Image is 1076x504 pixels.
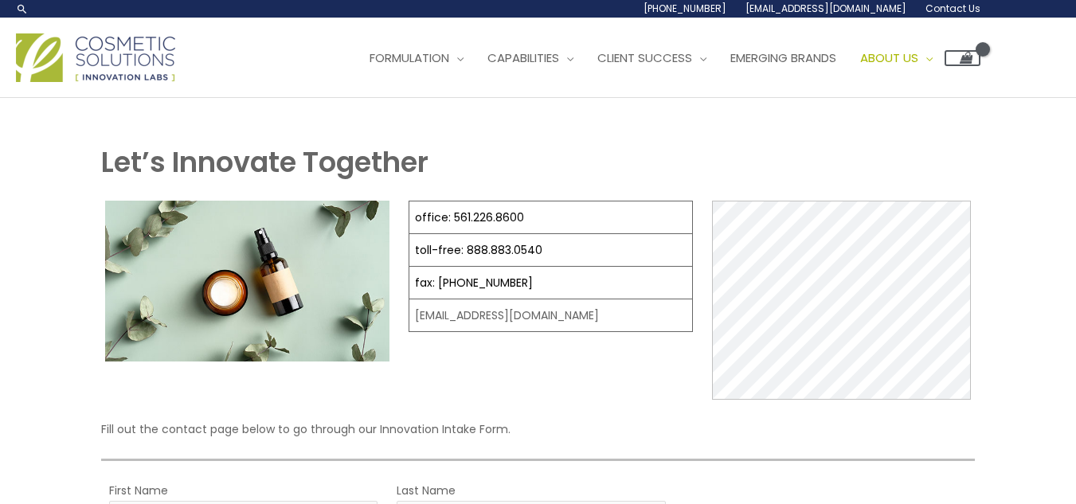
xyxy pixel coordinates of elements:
[370,49,449,66] span: Formulation
[848,34,945,82] a: About Us
[101,419,976,440] p: Fill out the contact page below to go through our Innovation Intake Form.
[101,143,428,182] strong: Let’s Innovate Together
[487,49,559,66] span: Capabilities
[925,2,980,15] span: Contact Us
[718,34,848,82] a: Emerging Brands
[397,480,456,501] label: Last Name
[415,275,533,291] a: fax: [PHONE_NUMBER]
[109,480,168,501] label: First Name
[346,34,980,82] nav: Site Navigation
[409,299,693,332] td: [EMAIL_ADDRESS][DOMAIN_NAME]
[745,2,906,15] span: [EMAIL_ADDRESS][DOMAIN_NAME]
[945,50,980,66] a: View Shopping Cart, empty
[860,49,918,66] span: About Us
[415,242,542,258] a: toll-free: 888.883.0540
[358,34,475,82] a: Formulation
[644,2,726,15] span: [PHONE_NUMBER]
[475,34,585,82] a: Capabilities
[105,201,389,361] img: Contact page image for private label skincare manufacturer Cosmetic solutions shows a skin care b...
[585,34,718,82] a: Client Success
[597,49,692,66] span: Client Success
[16,33,175,82] img: Cosmetic Solutions Logo
[730,49,836,66] span: Emerging Brands
[415,209,524,225] a: office: 561.226.8600
[16,2,29,15] a: Search icon link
